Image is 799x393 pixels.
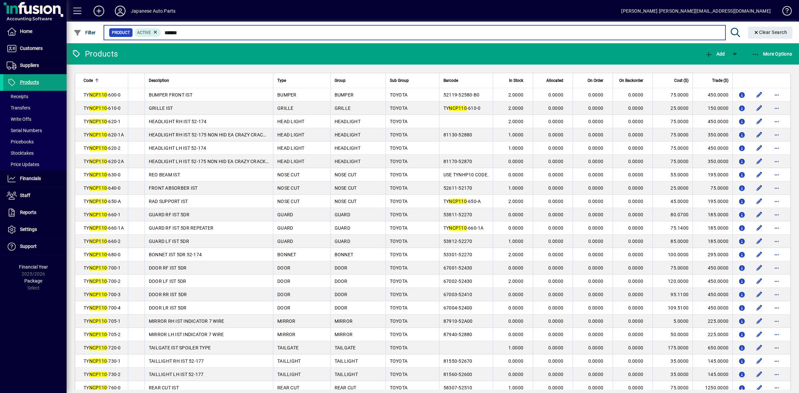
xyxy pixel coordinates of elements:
span: On Backorder [619,77,643,84]
div: Products [72,49,118,59]
button: Edit [754,276,765,287]
span: HEADLIGHT [335,132,361,137]
button: More options [771,209,782,220]
span: TY -610-0 [84,105,121,111]
span: 0.0000 [548,159,564,164]
button: Edit [754,289,765,300]
span: 0.0000 [628,185,644,191]
button: Edit [754,342,765,353]
span: NOSE CUT [277,172,300,177]
td: 185.0000 [692,221,732,235]
span: More Options [752,51,792,57]
button: Edit [754,369,765,380]
td: 150.0000 [692,101,732,115]
span: Pricebooks [7,139,34,144]
em: NCP110 [89,239,107,244]
span: Product [112,29,130,36]
span: Write Offs [7,116,31,122]
span: 0.0000 [628,172,644,177]
button: More options [771,156,782,167]
span: 53811-52270 [443,212,472,217]
span: 0.0000 [628,199,644,204]
span: BUMPER FRONT IST [149,92,192,98]
td: 75.0000 [692,181,732,195]
span: 0.0000 [588,199,604,204]
span: 0.0000 [628,132,644,137]
button: More options [771,369,782,380]
span: 0.0000 [548,119,564,124]
td: 75.0000 [653,115,692,128]
button: Edit [754,143,765,153]
span: 0.0000 [508,172,524,177]
button: More options [771,196,782,207]
td: 100.0000 [653,248,692,261]
span: GUARD LF IST 5DR [149,239,189,244]
a: Pricebooks [3,136,67,147]
button: More options [771,90,782,100]
div: Description [149,77,269,84]
span: HEADLIGHT LH IST 52-175 NON HID EA CRAZY CRACKING [149,159,274,164]
span: 0.0000 [548,105,564,111]
span: 0.0000 [628,265,644,271]
button: Edit [754,209,765,220]
span: Cost ($) [674,77,688,84]
span: GUARD RF IST 5DR REPEATER [149,225,213,231]
span: Suppliers [20,63,39,68]
span: 0.0000 [548,252,564,257]
span: GRILLE [335,105,351,111]
button: Edit [754,263,765,273]
span: HEADLIGHT RH IST 52-175 NON HID EA CRAZY CRACKING [149,132,274,137]
span: TOYOTA [390,119,408,124]
span: 0.0000 [508,225,524,231]
span: 0.0000 [508,159,524,164]
span: Filter [74,30,96,35]
span: GUARD [335,212,350,217]
span: BONNET [277,252,296,257]
div: Code [84,77,124,84]
span: HEADLIGHT LH IST 52-174 [149,145,206,151]
div: Group [335,77,382,84]
em: NCP110 [89,159,107,164]
span: 0.0000 [588,132,604,137]
a: Stocktakes [3,147,67,159]
button: Clear [748,27,793,39]
span: Add [705,51,725,57]
span: TOYOTA [390,132,408,137]
span: Stocktakes [7,150,34,156]
a: Customers [3,40,67,57]
span: TOYOTA [390,252,408,257]
span: TOYOTA [390,199,408,204]
a: Home [3,23,67,40]
span: TY -620-2 [84,145,121,151]
td: 55.0000 [653,168,692,181]
button: Add [88,5,110,17]
td: 450.0000 [692,261,732,275]
span: Code [84,77,93,84]
button: Filter [72,27,98,39]
span: GUARD RF IST 5DR [149,212,189,217]
span: 53301-52270 [443,252,472,257]
span: 0.0000 [588,119,604,124]
span: 0.0000 [548,239,564,244]
td: 350.0000 [692,128,732,141]
span: 0.0000 [548,212,564,217]
span: 0.0000 [628,105,644,111]
span: 0.0000 [628,92,644,98]
em: NCP110 [89,225,107,231]
span: 53812-52270 [443,239,472,244]
span: GRILLE IST [149,105,173,111]
span: BUMPER [277,92,297,98]
div: Japanese Auto Parts [131,6,175,16]
span: HEADLIGHT [335,119,361,124]
span: Sub Group [390,77,409,84]
a: Support [3,238,67,255]
span: TY -660-1 [84,212,121,217]
span: HEADLIGHT RH IST 52-174 [149,119,207,124]
em: NCP110 [89,132,107,137]
span: In Stock [509,77,523,84]
button: More options [771,263,782,273]
span: TY -700-1 [84,265,121,271]
button: Edit [754,156,765,167]
span: TY -660-1A [84,225,124,231]
span: 0.0000 [588,225,604,231]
